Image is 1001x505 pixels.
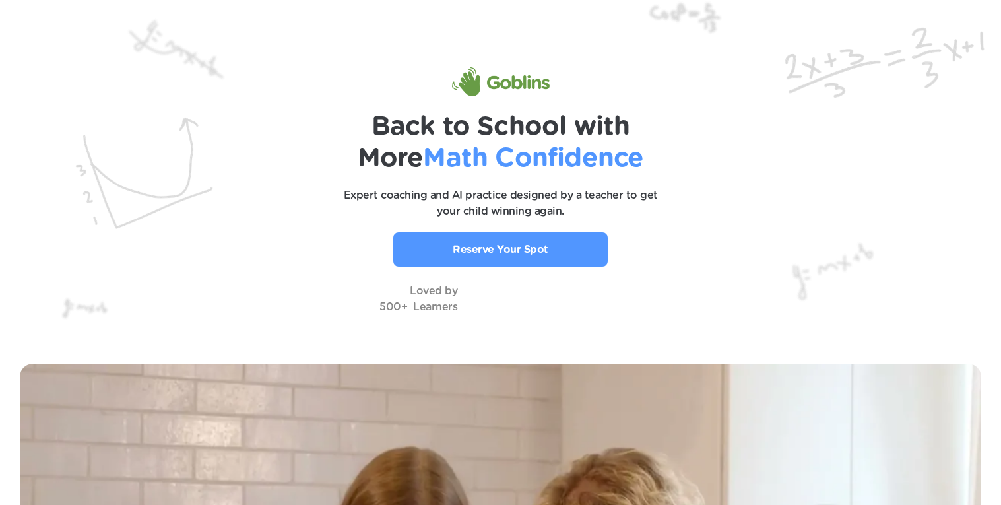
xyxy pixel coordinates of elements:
[813,484,979,500] p: Questions? Give us a call or text!
[453,242,548,257] p: Reserve Your Spot
[270,111,732,174] h1: Back to School with More
[393,232,608,267] a: Reserve Your Spot
[379,283,457,315] p: Loved by 500+ Learners
[336,187,666,219] p: Expert coaching and AI practice designed by a teacher to get your child winning again.
[423,145,643,172] span: Math Confidence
